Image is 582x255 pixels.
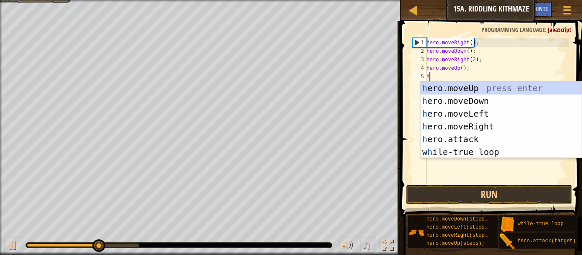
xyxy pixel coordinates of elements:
span: Programming language [481,26,545,34]
div: 2 [412,47,426,55]
button: Ctrl + P: Play [4,238,21,255]
button: ♫ [360,238,375,255]
div: 3 [412,55,426,64]
img: portrait.png [499,233,516,249]
span: hero.moveRight(steps); [426,232,494,238]
div: 4 [412,64,426,72]
button: Run [406,185,572,204]
span: ♫ [362,239,371,252]
span: hero.moveLeft(steps); [426,224,491,230]
span: Hints [534,5,548,13]
div: 1 [413,38,426,47]
span: hero.attack(target); [518,238,579,244]
button: Adjust volume [339,238,356,255]
img: portrait.png [408,224,424,241]
div: 5 [412,72,426,81]
button: Show game menu [556,2,578,22]
div: 6 [412,81,426,89]
span: JavaScript [548,26,571,34]
span: while-true loop [518,221,564,227]
img: portrait.png [499,216,516,232]
button: Toggle fullscreen [379,238,396,255]
span: hero.moveDown(steps); [426,216,491,222]
span: hero.moveUp(steps); [426,241,485,246]
span: : [545,26,548,34]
